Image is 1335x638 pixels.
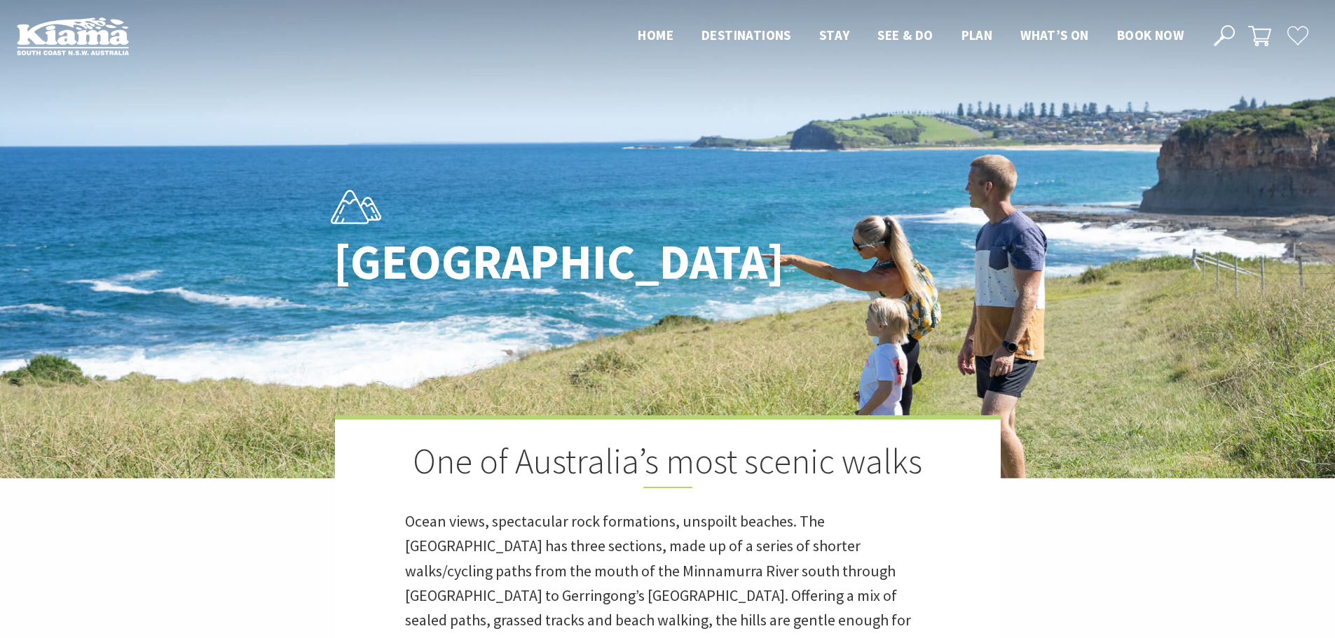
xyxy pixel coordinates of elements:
h2: One of Australia’s most scenic walks [405,441,931,488]
h1: [GEOGRAPHIC_DATA] [334,235,730,289]
span: Book now [1117,27,1184,43]
span: See & Do [877,27,933,43]
span: Home [638,27,673,43]
span: Plan [961,27,993,43]
span: Destinations [701,27,791,43]
span: What’s On [1020,27,1089,43]
nav: Main Menu [624,25,1198,48]
img: Kiama Logo [17,17,129,55]
span: Stay [819,27,850,43]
